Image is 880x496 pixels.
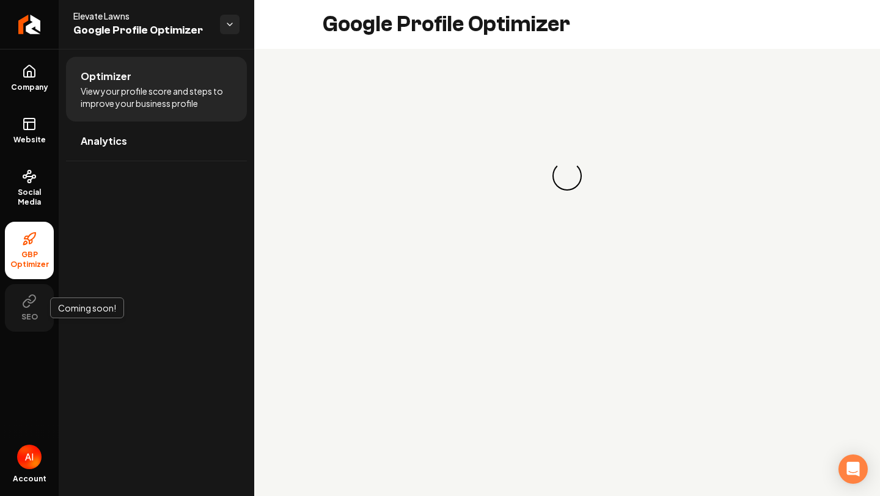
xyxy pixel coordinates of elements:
span: Website [9,135,51,145]
span: Optimizer [81,69,131,84]
span: SEO [16,312,43,322]
span: Google Profile Optimizer [73,22,210,39]
span: GBP Optimizer [5,250,54,269]
a: Analytics [66,122,247,161]
img: Abdi Ismael [17,445,42,469]
a: Company [5,54,54,102]
span: Account [13,474,46,484]
span: Social Media [5,188,54,207]
span: Company [6,82,53,92]
h2: Google Profile Optimizer [323,12,570,37]
div: Loading [546,155,587,196]
button: SEO [5,284,54,332]
img: Rebolt Logo [18,15,41,34]
button: Open user button [17,445,42,469]
div: Open Intercom Messenger [838,454,868,484]
a: Social Media [5,159,54,217]
span: Analytics [81,134,127,148]
p: Coming soon! [58,302,116,314]
span: View your profile score and steps to improve your business profile [81,85,232,109]
span: Elevate Lawns [73,10,210,22]
a: Website [5,107,54,155]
